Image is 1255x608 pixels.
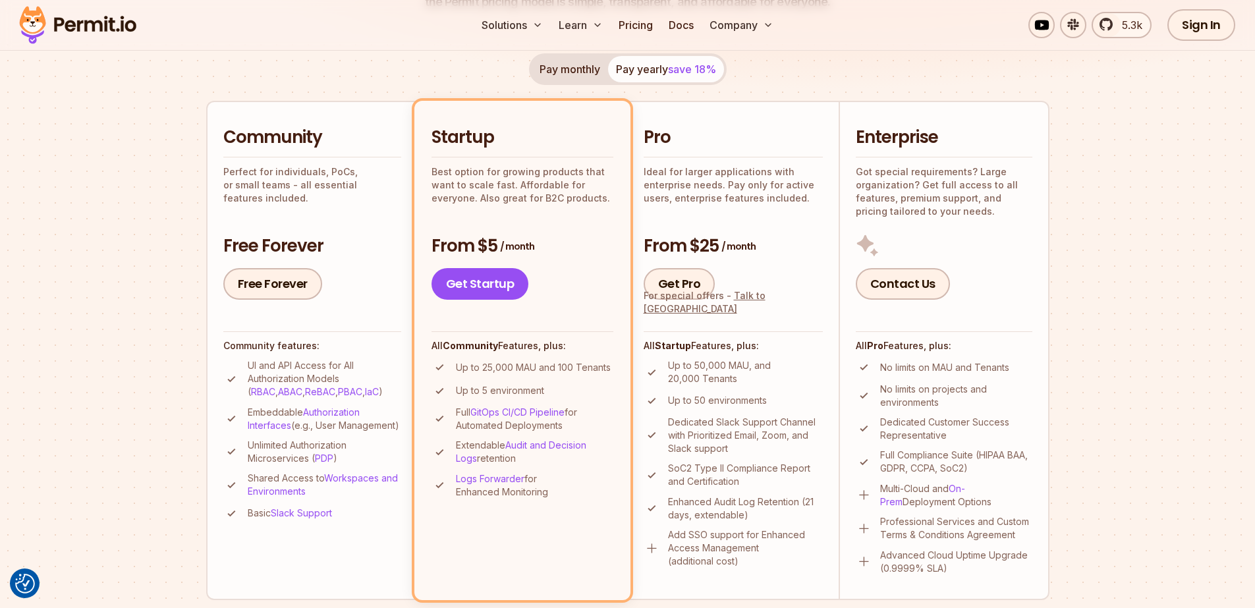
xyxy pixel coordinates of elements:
[668,359,823,385] p: Up to 50,000 MAU, and 20,000 Tenants
[456,384,544,397] p: Up to 5 environment
[15,574,35,594] img: Revisit consent button
[553,12,608,38] button: Learn
[668,528,823,568] p: Add SSO support for Enhanced Access Management (additional cost)
[668,495,823,522] p: Enhanced Audit Log Retention (21 days, extendable)
[476,12,548,38] button: Solutions
[248,359,401,399] p: UI and API Access for All Authorization Models ( , , , , )
[613,12,658,38] a: Pricing
[278,386,302,397] a: ABAC
[668,394,767,407] p: Up to 50 environments
[856,126,1032,150] h2: Enterprise
[432,339,613,352] h4: All Features, plus:
[271,507,332,518] a: Slack Support
[856,165,1032,218] p: Got special requirements? Large organization? Get full access to all features, premium support, a...
[223,268,322,300] a: Free Forever
[338,386,362,397] a: PBAC
[644,165,823,205] p: Ideal for larger applications with enterprise needs. Pay only for active users, enterprise featur...
[500,240,534,253] span: / month
[856,339,1032,352] h4: All Features, plus:
[432,126,613,150] h2: Startup
[13,3,142,47] img: Permit logo
[456,439,613,465] p: Extendable retention
[644,235,823,258] h3: From $25
[251,386,275,397] a: RBAC
[704,12,779,38] button: Company
[644,339,823,352] h4: All Features, plus:
[432,268,529,300] a: Get Startup
[856,268,950,300] a: Contact Us
[248,439,401,465] p: Unlimited Authorization Microservices ( )
[456,439,586,464] a: Audit and Decision Logs
[456,406,613,432] p: Full for Automated Deployments
[443,340,498,351] strong: Community
[456,473,524,484] a: Logs Forwarder
[223,339,401,352] h4: Community features:
[456,361,611,374] p: Up to 25,000 MAU and 100 Tenants
[305,386,335,397] a: ReBAC
[432,235,613,258] h3: From $5
[880,549,1032,575] p: Advanced Cloud Uptime Upgrade (0.9999% SLA)
[248,507,332,520] p: Basic
[655,340,691,351] strong: Startup
[663,12,699,38] a: Docs
[15,574,35,594] button: Consent Preferences
[1114,17,1142,33] span: 5.3k
[223,126,401,150] h2: Community
[867,340,883,351] strong: Pro
[470,406,565,418] a: GitOps CI/CD Pipeline
[365,386,379,397] a: IaC
[248,472,401,498] p: Shared Access to
[721,240,756,253] span: / month
[880,383,1032,409] p: No limits on projects and environments
[456,472,613,499] p: for Enhanced Monitoring
[880,361,1009,374] p: No limits on MAU and Tenants
[532,56,608,82] button: Pay monthly
[248,406,360,431] a: Authorization Interfaces
[668,462,823,488] p: SoC2 Type II Compliance Report and Certification
[315,453,333,464] a: PDP
[223,165,401,205] p: Perfect for individuals, PoCs, or small teams - all essential features included.
[880,482,1032,509] p: Multi-Cloud and Deployment Options
[248,406,401,432] p: Embeddable (e.g., User Management)
[644,289,823,316] div: For special offers -
[223,235,401,258] h3: Free Forever
[880,515,1032,541] p: Professional Services and Custom Terms & Conditions Agreement
[1092,12,1152,38] a: 5.3k
[432,165,613,205] p: Best option for growing products that want to scale fast. Affordable for everyone. Also great for...
[880,449,1032,475] p: Full Compliance Suite (HIPAA BAA, GDPR, CCPA, SoC2)
[644,268,715,300] a: Get Pro
[880,483,965,507] a: On-Prem
[880,416,1032,442] p: Dedicated Customer Success Representative
[644,126,823,150] h2: Pro
[668,416,823,455] p: Dedicated Slack Support Channel with Prioritized Email, Zoom, and Slack support
[1167,9,1235,41] a: Sign In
